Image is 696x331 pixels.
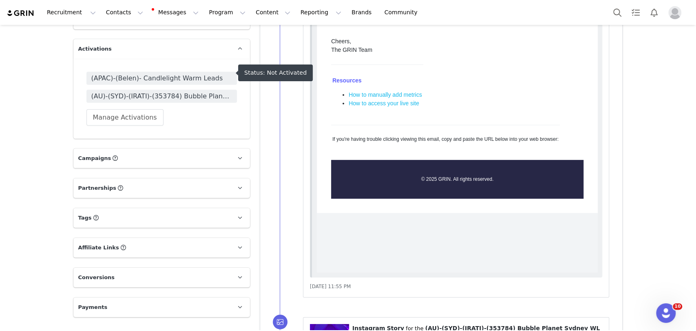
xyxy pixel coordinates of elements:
[78,154,111,162] span: Campaigns
[7,9,35,17] img: grin logo
[78,184,117,192] span: Partnerships
[91,91,232,101] span: (AU)-(SYD)-(IRATI)-(353784) Bubble Planet Sydney WL
[47,213,267,222] li: Providing insights that can help boost your content's reach
[608,3,626,22] button: Search
[91,73,232,83] span: (APAC)-(Belen)- Candlelight Warm Leads
[47,143,107,159] a: [URL][DOMAIN_NAME]
[668,6,681,19] img: placeholder-profile.jpg
[31,228,267,236] p: How to Submit Your Metrics:
[244,69,307,76] div: Status: Not Activated
[204,3,250,22] button: Program
[101,3,148,22] button: Contacts
[78,303,108,311] span: Payments
[14,89,267,107] p: We're reaching out to let you know that we've successfully collected your latest content, and now...
[47,242,267,251] li: Option 1: Manually enter the metrics into our platform UI.
[47,196,267,205] li: Tracking performance accurately
[148,3,203,22] button: Messages
[251,3,295,22] button: Content
[31,165,267,191] p: Why We Need Your Metrics: Providing your content metrics helps us ensure accurate reporting and a...
[380,3,426,22] a: Community
[78,273,115,282] span: Conversions
[47,127,107,143] a: [URL][DOMAIN_NAME]
[14,265,267,291] p: Your participation is vital to maintaining the quality and accuracy of the data we use to support...
[205,127,267,141] a: Upload Metrics
[205,143,267,157] a: Upload Metrics
[645,3,663,22] button: Notifications
[78,45,112,53] span: Activations
[47,205,267,213] li: Enhancing collaboration opportunities
[78,214,92,222] span: Tags
[296,3,346,22] button: Reporting
[673,303,682,310] span: 10
[86,109,164,126] button: Manage Activations
[78,244,119,252] span: Affiliate Links
[656,303,676,323] iframe: Intercom live chat
[14,24,267,65] img: Grin
[14,296,267,313] p: Thank you for your cooperation and continued collaboration. If you have any questions or need ass...
[31,112,267,121] p: Content Collected: We have identified the following pieces of content you've recently created:
[47,251,267,259] li: Option 2: Upload a screenshot of your metrics directly to our platform.
[663,6,689,19] button: Profile
[14,75,267,84] p: Hi [PERSON_NAME] ,
[347,3,379,22] a: Brands
[42,3,101,22] button: Recruitment
[7,7,335,16] body: Rich Text Area. Press ALT-0 for help.
[310,284,351,289] span: [DATE] 11:55 PM
[627,3,645,22] a: Tasks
